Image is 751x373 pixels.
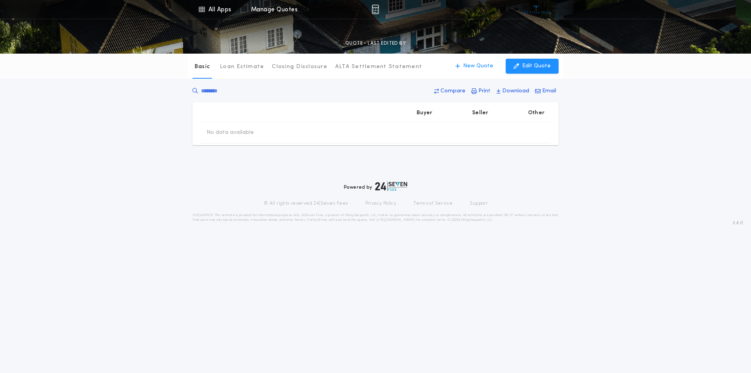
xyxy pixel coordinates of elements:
[376,218,415,222] a: [URL][DOMAIN_NAME]
[522,62,551,70] p: Edit Quote
[494,84,532,98] button: Download
[447,59,501,74] button: New Quote
[470,200,487,207] a: Support
[478,87,490,95] p: Print
[533,84,559,98] button: Email
[194,63,210,71] p: Basic
[440,87,465,95] p: Compare
[463,62,493,70] p: New Quote
[264,200,348,207] p: © All rights reserved. 24|Seven Fees
[372,5,379,14] img: img
[192,213,559,222] p: DISCLAIMER: This estimate is provided for informational purposes only. 24|Seven Fees, a product o...
[200,123,260,143] td: No data available
[502,87,529,95] p: Download
[506,59,559,74] button: Edit Quote
[375,182,407,191] img: logo
[345,40,406,47] p: QUOTE - LAST EDITED BY
[528,109,544,117] p: Other
[335,63,422,71] p: ALTA Settlement Statement
[472,109,489,117] p: Seller
[365,200,397,207] a: Privacy Policy
[272,63,327,71] p: Closing Disclosure
[220,63,264,71] p: Loan Estimate
[432,84,468,98] button: Compare
[344,182,407,191] div: Powered by
[413,200,453,207] a: Terms of Service
[522,5,551,13] img: vs-icon
[417,109,432,117] p: Buyer
[542,87,556,95] p: Email
[733,220,743,227] span: 3.8.0
[469,84,493,98] button: Print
